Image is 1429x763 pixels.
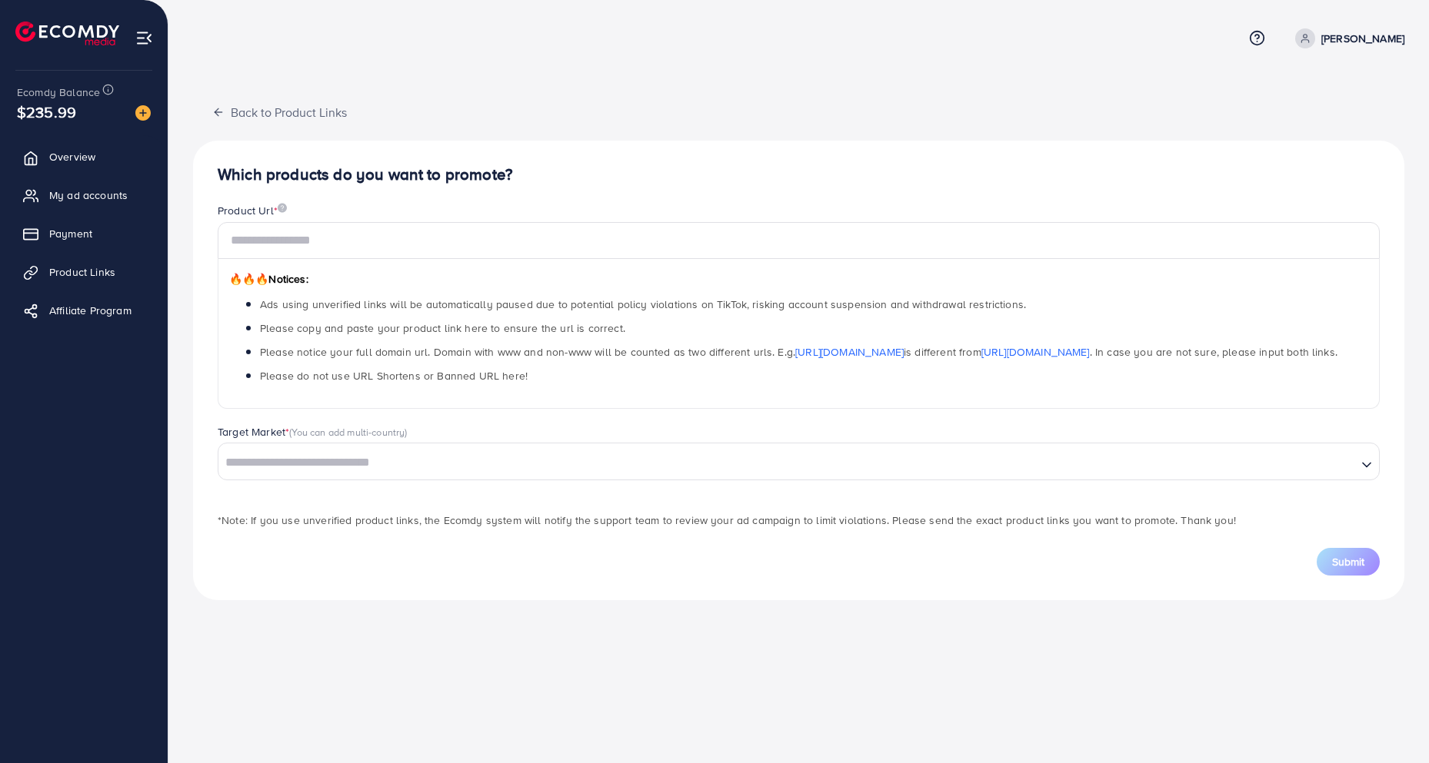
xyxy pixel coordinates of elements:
[193,95,366,128] button: Back to Product Links
[260,368,528,383] span: Please do not use URL Shortens or Banned URL here!
[220,451,1355,475] input: Search for option
[12,141,156,172] a: Overview
[17,101,76,123] span: $235.99
[260,320,625,336] span: Please copy and paste your product link here to ensure the url is correct.
[49,264,115,280] span: Product Links
[795,344,904,360] a: [URL][DOMAIN_NAME]
[278,203,287,213] img: image
[15,22,119,45] img: logo
[981,344,1090,360] a: [URL][DOMAIN_NAME]
[218,203,287,218] label: Product Url
[218,511,1380,529] p: *Note: If you use unverified product links, the Ecomdy system will notify the support team to rev...
[229,271,268,287] span: 🔥🔥🔥
[49,226,92,241] span: Payment
[260,344,1337,360] span: Please notice your full domain url. Domain with www and non-www will be counted as two different ...
[12,295,156,326] a: Affiliate Program
[1364,694,1417,751] iframe: Chat
[12,218,156,249] a: Payment
[1289,28,1404,48] a: [PERSON_NAME]
[135,29,153,47] img: menu
[1332,554,1364,569] span: Submit
[260,297,1026,312] span: Ads using unverified links will be automatically paused due to potential policy violations on Tik...
[289,425,407,439] span: (You can add multi-country)
[12,257,156,287] a: Product Links
[1321,29,1404,48] p: [PERSON_NAME]
[229,271,308,287] span: Notices:
[49,149,95,164] span: Overview
[49,303,132,318] span: Affiliate Program
[49,187,128,203] span: My ad accounts
[1317,548,1380,576] button: Submit
[12,180,156,211] a: My ad accounts
[218,165,1380,184] h4: Which products do you want to promote?
[17,85,100,100] span: Ecomdy Balance
[218,443,1380,479] div: Search for option
[135,105,151,121] img: image
[218,424,408,440] label: Target Market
